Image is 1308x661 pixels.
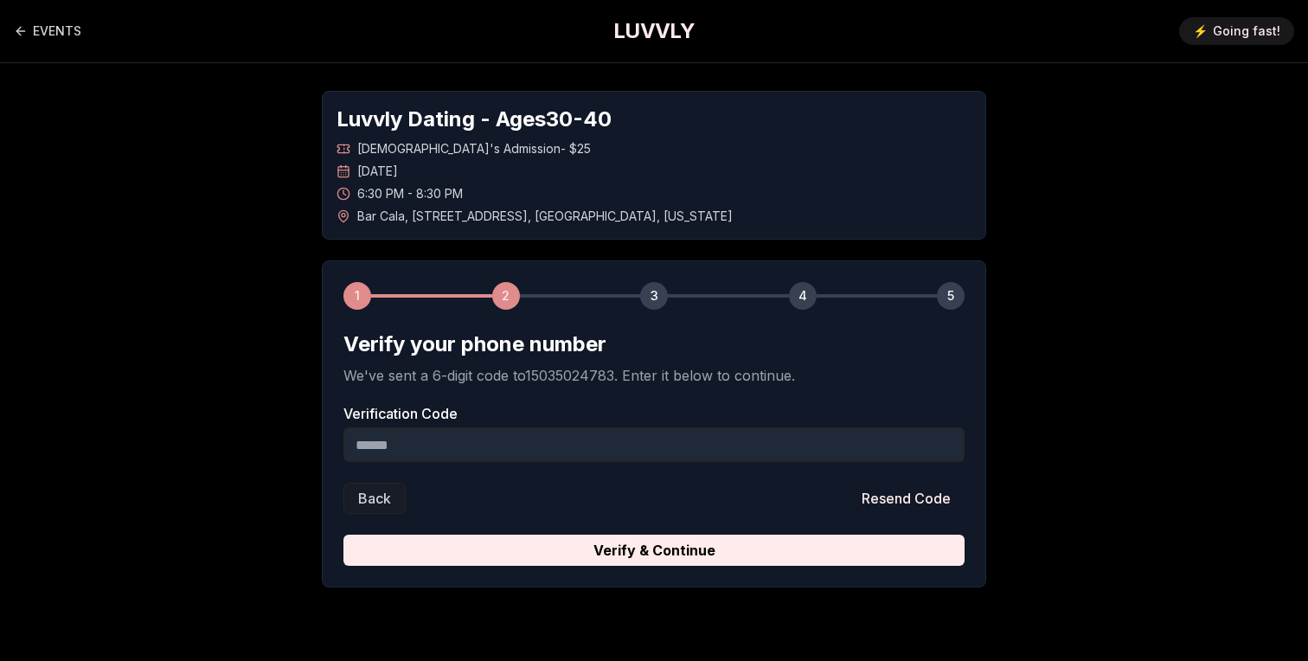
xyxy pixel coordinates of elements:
div: 5 [937,282,965,310]
label: Verification Code [343,407,965,420]
div: 4 [789,282,817,310]
span: [DATE] [357,163,398,180]
div: 1 [343,282,371,310]
h2: Verify your phone number [343,330,965,358]
a: LUVVLY [613,17,695,45]
a: Back to events [14,14,81,48]
div: 3 [640,282,668,310]
span: ⚡️ [1193,22,1208,40]
span: Bar Cala , [STREET_ADDRESS] , [GEOGRAPHIC_DATA] , [US_STATE] [357,208,733,225]
div: 2 [492,282,520,310]
button: Back [343,483,406,514]
button: Verify & Continue [343,535,965,566]
span: [DEMOGRAPHIC_DATA]'s Admission - $25 [357,140,591,157]
h1: Luvvly Dating - Ages 30 - 40 [337,106,971,133]
p: We've sent a 6-digit code to 15035024783 . Enter it below to continue. [343,365,965,386]
span: Going fast! [1213,22,1280,40]
button: Resend Code [848,483,965,514]
span: 6:30 PM - 8:30 PM [357,185,463,202]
